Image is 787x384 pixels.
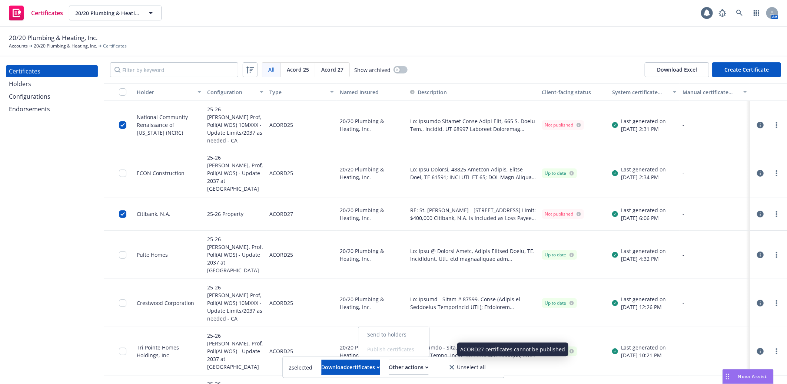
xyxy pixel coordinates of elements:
[9,103,50,115] div: Endorsements
[137,88,193,96] div: Holder
[621,165,666,173] div: Last generated on
[621,351,666,359] div: [DATE] 10:21 PM
[6,103,98,115] a: Endorsements
[269,283,293,322] div: ACORD25
[680,83,750,101] button: Manual certificate last generated
[749,6,764,20] a: Switch app
[9,91,50,102] div: Configurations
[9,78,31,90] div: Holders
[545,252,574,258] div: Up to date
[137,344,201,359] div: Tri Pointe Homes Holdings, Inc
[6,3,66,23] a: Certificates
[119,299,126,307] input: Toggle Row Selected
[772,121,781,129] a: more
[715,6,730,20] a: Report a Bug
[621,247,666,255] div: Last generated on
[137,169,185,177] div: ECON Construction
[410,206,536,222] button: RE: St. [PERSON_NAME] - [STREET_ADDRESS] Limit: $400,000 Citibank, N.A. is included as Loss Payee...
[75,9,139,17] span: 20/20 Plumbing & Heating, Inc.
[410,165,536,181] button: Lo: Ipsu Dolorsi, 48825 Ametcon Adipis, Elitse Doei, TE 61591; INCI UTL ET 65; DOL Magn Aliquae A...
[683,88,739,96] div: Manual certificate last generated
[337,83,407,101] button: Named Insured
[110,62,238,77] input: Filter by keyword
[119,210,126,218] input: Toggle Row Selected
[287,66,309,73] span: Acord 25
[612,88,668,96] div: System certificate last generated
[207,283,263,322] div: 25-26 [PERSON_NAME] Prof, Poll(AI WOS) 10MXXX - Update Limits/2037 as needed - CA
[545,170,574,177] div: Up to date
[6,78,98,90] a: Holders
[410,247,536,263] span: Lo: Ipsu @ Dolorsi Ametc, Adipis Elitsed Doeiu, TE. IncidIdunt, Utl., etd magnaaliquae adm veniam...
[772,210,781,219] a: more
[621,295,666,303] div: Last generated on
[321,66,343,73] span: Acord 27
[322,360,380,374] div: Download certificates
[358,327,429,342] a: Send to holders
[137,210,170,218] div: Citibank, N.A.
[137,299,194,307] div: Crestwood Corporation
[683,169,747,177] div: -
[34,43,97,49] a: 20/20 Plumbing & Heating, Inc.
[31,10,63,16] span: Certificates
[772,347,781,356] a: more
[207,235,263,274] div: 25-26 [PERSON_NAME], Prof, Poll(AI WOS) - Update 2037 at [GEOGRAPHIC_DATA]
[621,214,666,222] div: [DATE] 6:06 PM
[269,154,293,193] div: ACORD25
[340,88,404,96] div: Named Insured
[645,62,709,77] button: Download Excel
[539,83,610,101] button: Client-facing status
[410,117,536,133] span: Lo: Ipsumdo Sitamet Conse Adipi Elit, 665 S. Doeiu Tem., Incidid, UT 68997 Laboreet Doloremag Ali...
[723,369,774,384] button: Nova Assist
[207,154,263,193] div: 25-26 [PERSON_NAME], Prof, Poll(AI WOS) - Update 2037 at [GEOGRAPHIC_DATA]
[723,370,732,384] div: Drag to move
[134,83,204,101] button: Holder
[410,88,447,96] button: Description
[438,360,498,375] button: Unselect all
[712,62,781,77] button: Create Certificate
[410,295,536,311] button: Lo: Ipsumd - Sitam # 87599. Conse (Adipis el Seddoeius Temporincid UTL); Etdolorem Aliquaenima mi...
[337,279,407,327] div: 20/20 Plumbing & Heating, Inc.
[207,105,263,144] div: 25-26 [PERSON_NAME] Prof, Poll(AI WOS) 10MXXX - Update Limits/2037 as needed - CA
[6,65,98,77] a: Certificates
[6,91,98,102] a: Configurations
[738,373,767,380] span: Nova Assist
[621,344,666,351] div: Last generated on
[772,169,781,178] a: more
[137,251,168,259] div: Pulte Homes
[354,66,391,74] span: Show archived
[207,88,255,96] div: Configuration
[337,231,407,279] div: 20/20 Plumbing & Heating, Inc.
[269,332,293,371] div: ACORD25
[621,303,666,311] div: [DATE] 12:26 PM
[683,347,747,355] div: -
[9,33,97,43] span: 20/20 Plumbing & Heating, Inc.
[621,117,666,125] div: Last generated on
[621,206,666,214] div: Last generated on
[119,121,126,129] input: Toggle Row Selected
[457,365,486,370] span: Unselect all
[609,83,680,101] button: System certificate last generated
[103,43,127,49] span: Certificates
[119,251,126,259] input: Toggle Row Selected
[772,299,781,308] a: more
[268,66,275,73] span: All
[207,202,243,226] div: 25-26 Property
[269,88,326,96] div: Type
[119,170,126,177] input: Toggle Row Selected
[389,360,429,375] button: Other actions
[683,299,747,307] div: -
[337,197,407,231] div: 20/20 Plumbing & Heating, Inc.
[269,235,293,274] div: ACORD25
[732,6,747,20] a: Search
[119,348,126,355] input: Toggle Row Selected
[137,113,201,137] div: National Community Renaissance of [US_STATE] (NCRC)
[545,211,581,217] div: Not published
[358,342,429,357] span: Publish certificates
[621,125,666,133] div: [DATE] 2:31 PM
[204,83,266,101] button: Configuration
[269,202,293,226] div: ACORD27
